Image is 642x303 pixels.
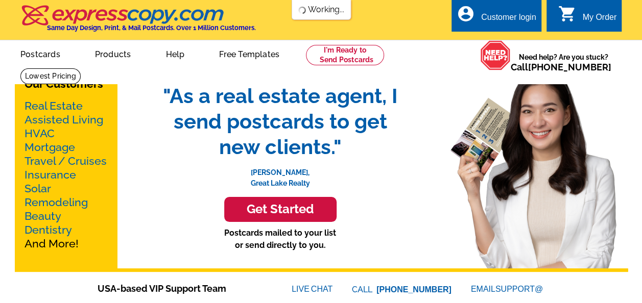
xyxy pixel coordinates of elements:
a: Mortgage [25,141,75,154]
i: shopping_cart [558,5,576,23]
img: loading... [298,6,306,14]
a: [PHONE_NUMBER] [376,285,451,294]
font: CALL [352,284,374,296]
a: Same Day Design, Print, & Mail Postcards. Over 1 Million Customers. [20,12,256,32]
a: Postcards [4,41,77,65]
img: help [480,40,511,70]
a: [PHONE_NUMBER] [528,62,611,72]
font: SUPPORT@ [495,283,544,295]
font: LIVE [292,283,311,295]
span: "As a real estate agent, I send postcards to get new clients." [153,83,408,160]
a: Travel / Cruises [25,155,107,167]
a: Insurance [25,168,76,181]
a: Beauty [25,210,61,222]
a: LIVECHAT [292,285,332,293]
p: Postcards mailed to your list or send directly to you. [153,227,408,251]
div: My Order [582,13,616,27]
p: And More! [25,99,107,250]
i: account_circle [457,5,475,23]
span: Call [511,62,611,72]
span: Need help? Are you stuck? [511,52,616,72]
a: Free Templates [203,41,296,65]
a: HVAC [25,127,55,140]
a: account_circle Customer login [457,11,536,24]
a: Help [149,41,201,65]
h3: Get Started [237,202,324,217]
a: Dentistry [25,223,72,236]
p: [PERSON_NAME], Great Lake Realty [153,160,408,189]
a: Get Started [153,197,408,222]
a: Solar [25,182,51,195]
a: Remodeling [25,196,88,209]
a: Products [79,41,148,65]
a: Assisted Living [25,113,103,126]
a: EMAILSUPPORT@ [471,285,544,293]
a: shopping_cart My Order [558,11,616,24]
span: USA-based VIP Support Team [98,282,261,295]
a: Real Estate [25,99,83,112]
div: Customer login [481,13,536,27]
h4: Same Day Design, Print, & Mail Postcards. Over 1 Million Customers. [47,24,256,32]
